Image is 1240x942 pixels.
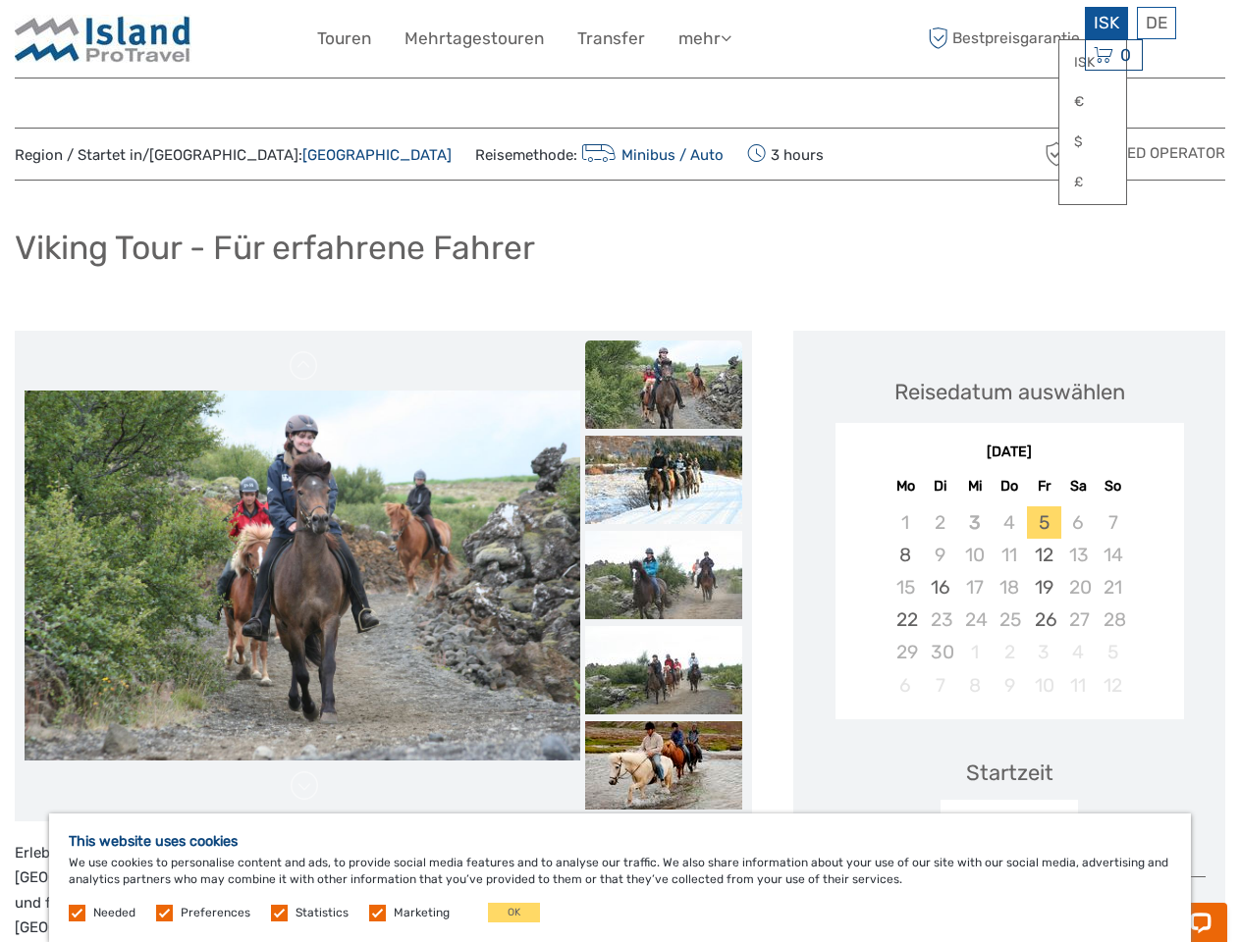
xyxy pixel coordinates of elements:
div: Mo [889,473,923,499]
a: € [1059,84,1126,120]
div: Not available Sonntag, 28. September 2025 [1096,603,1130,636]
div: Not available Mittwoch, 3. September 2025 [957,506,992,539]
div: Not available Sonntag, 5. Oktober 2025 [1096,636,1130,668]
div: Choose Freitag, 12. September 2025 [1027,539,1061,571]
div: Not available Dienstag, 7. Oktober 2025 [923,669,957,702]
div: Not available Donnerstag, 18. September 2025 [992,571,1026,603]
label: Needed [93,905,135,921]
div: Not available Mittwoch, 10. September 2025 [957,539,992,571]
div: Not available Montag, 6. Oktober 2025 [889,669,923,702]
img: 5dafbb8d6822410593c08092acf2f03a_slider_thumbnail.jpg [585,436,742,524]
label: Statistics [296,905,349,921]
div: Choose Montag, 22. September 2025 [889,603,923,636]
p: Chat now [27,34,222,50]
span: Verified Operator [1082,143,1225,164]
div: month 2025-09 [841,506,1177,702]
div: Not available Dienstag, 9. September 2025 [923,539,957,571]
a: [GEOGRAPHIC_DATA] [302,146,452,164]
div: Sa [1061,473,1096,499]
a: Touren [317,25,371,53]
img: e4c50e94735e430cb725e746de176175_slider_thumbnail.jpg [585,531,742,619]
a: ISK [1059,45,1126,80]
div: Do [992,473,1026,499]
div: DE [1137,7,1176,39]
p: Erleben Sie die Vielseitigkeit des Islandpferdes und erkunden Sie direkt von unseren Ställen in [... [15,841,752,941]
div: Choose Montag, 8. September 2025 [889,539,923,571]
span: Bestpreisgarantie [923,23,1081,55]
button: Open LiveChat chat widget [226,30,249,54]
div: Not available Montag, 1. September 2025 [889,506,923,539]
img: 4225c99699f1433fb5b8712ed31c607a_slider_thumbnail.jpg [585,626,742,714]
div: Not available Mittwoch, 17. September 2025 [957,571,992,603]
div: Not available Samstag, 13. September 2025 [1061,539,1096,571]
div: Not available Freitag, 3. Oktober 2025 [1027,636,1061,668]
h5: This website uses cookies [69,833,1171,850]
label: Marketing [394,905,450,921]
div: Not available Montag, 29. September 2025 [889,636,923,668]
div: Not available Samstag, 11. Oktober 2025 [1061,669,1096,702]
div: Not available Samstag, 6. September 2025 [1061,506,1096,539]
div: Not available Dienstag, 2. September 2025 [923,506,957,539]
div: So [1096,473,1130,499]
img: verified_operator_grey_128.png [1041,138,1072,170]
a: Minibus / Auto [577,146,724,164]
div: Not available Mittwoch, 1. Oktober 2025 [957,636,992,668]
div: 13:00 [941,800,1078,845]
div: Not available Donnerstag, 9. Oktober 2025 [992,669,1026,702]
div: [DATE] [836,443,1184,463]
div: Not available Donnerstag, 4. September 2025 [992,506,1026,539]
h1: Viking Tour - Für erfahrene Fahrer [15,228,535,268]
img: Iceland ProTravel [15,15,191,63]
span: 0 [1117,45,1134,65]
div: Not available Dienstag, 30. September 2025 [923,636,957,668]
div: Mi [957,473,992,499]
div: Not available Mittwoch, 8. Oktober 2025 [957,669,992,702]
span: ISK [1094,13,1119,32]
div: Not available Donnerstag, 25. September 2025 [992,603,1026,636]
div: Reisedatum auswählen [894,377,1125,407]
a: Transfer [577,25,645,53]
a: £ [1059,165,1126,200]
div: Choose Freitag, 5. September 2025 [1027,506,1061,539]
div: Choose Dienstag, 16. September 2025 [923,571,957,603]
span: 3 hours [747,140,824,168]
div: Choose Freitag, 19. September 2025 [1027,571,1061,603]
a: Mehrtagestouren [404,25,544,53]
div: We use cookies to personalise content and ads, to provide social media features and to analyse ou... [49,813,1191,942]
a: $ [1059,125,1126,160]
div: Not available Montag, 15. September 2025 [889,571,923,603]
div: Not available Donnerstag, 11. September 2025 [992,539,1026,571]
button: OK [488,903,540,922]
div: Not available Mittwoch, 24. September 2025 [957,603,992,636]
img: 2021241d0c594ad899d2d21e056f52fe_main_slider.jpg [25,391,580,760]
span: Region / Startet in/[GEOGRAPHIC_DATA]: [15,145,452,166]
a: mehr [678,25,731,53]
label: Preferences [181,905,250,921]
div: Startzeit [966,758,1053,788]
img: 2021241d0c594ad899d2d21e056f52fe_slider_thumbnail.jpg [585,340,742,429]
div: Not available Samstag, 4. Oktober 2025 [1061,636,1096,668]
div: Choose Freitag, 26. September 2025 [1027,603,1061,636]
div: Not available Freitag, 10. Oktober 2025 [1027,669,1061,702]
div: Not available Samstag, 27. September 2025 [1061,603,1096,636]
span: Reisemethode: [475,140,724,168]
div: Di [923,473,957,499]
div: Not available Sonntag, 14. September 2025 [1096,539,1130,571]
div: Not available Sonntag, 21. September 2025 [1096,571,1130,603]
div: Not available Sonntag, 7. September 2025 [1096,506,1130,539]
div: Not available Sonntag, 12. Oktober 2025 [1096,669,1130,702]
div: Not available Dienstag, 23. September 2025 [923,603,957,636]
div: Not available Samstag, 20. September 2025 [1061,571,1096,603]
img: 4fcd0aedc3a2428ebf5dc83ba51f0b71_slider_thumbnail.jpg [585,721,742,810]
div: Fr [1027,473,1061,499]
div: Not available Donnerstag, 2. Oktober 2025 [992,636,1026,668]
